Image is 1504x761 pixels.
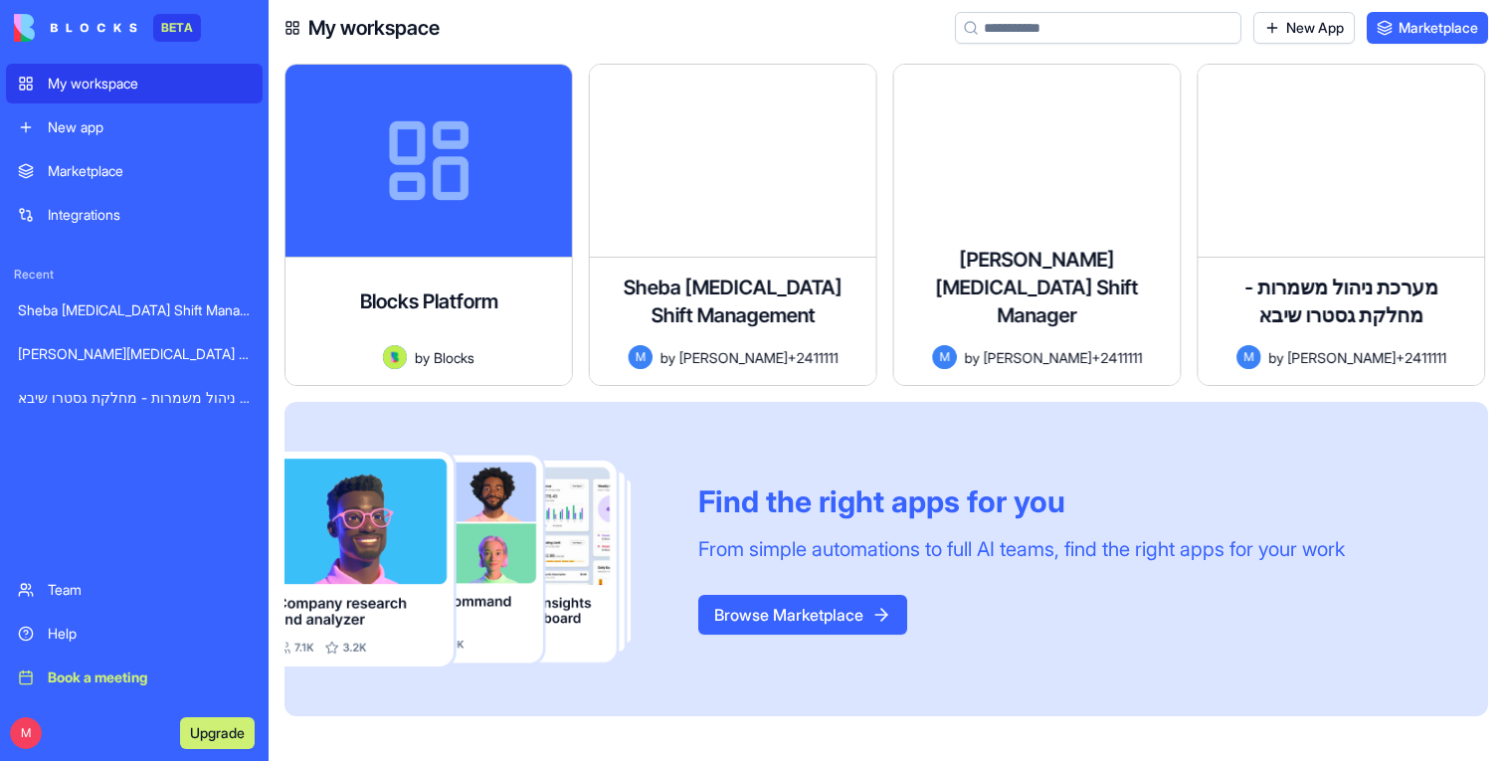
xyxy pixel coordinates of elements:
span: by [659,347,674,368]
div: Book a meeting [48,667,251,687]
a: New App [1253,12,1355,44]
img: logo [14,14,137,42]
a: Sheba [MEDICAL_DATA] Shift ManagementMby[PERSON_NAME]+2411111 [589,64,877,386]
a: Browse Marketplace [698,605,907,625]
span: M [10,717,42,749]
a: Sheba [MEDICAL_DATA] Shift Management [6,290,263,330]
a: New app [6,107,263,147]
span: [PERSON_NAME]+2411111 [678,347,838,368]
div: New app [48,117,251,137]
button: Upgrade [180,717,255,749]
h4: [PERSON_NAME][MEDICAL_DATA] Shift Manager [910,246,1165,329]
a: Help [6,614,263,654]
span: M [628,345,652,369]
span: Blocks [434,347,474,368]
div: Help [48,624,251,644]
h4: My workspace [308,14,440,42]
a: [PERSON_NAME][MEDICAL_DATA] Shift Manager [6,334,263,374]
span: M [1236,345,1260,369]
span: Recent [6,267,263,283]
span: M [932,345,956,369]
a: BETA [14,14,201,42]
span: [PERSON_NAME]+2411111 [983,347,1142,368]
div: [PERSON_NAME][MEDICAL_DATA] Shift Manager [18,344,251,364]
div: My workspace [48,74,251,94]
a: Marketplace [6,151,263,191]
a: Integrations [6,195,263,235]
h4: Sheba [MEDICAL_DATA] Shift Management [606,274,860,329]
div: Marketplace [48,161,251,181]
div: Integrations [48,205,251,225]
div: מערכת ניהול משמרות - מחלקת גסטרו שיבא [18,388,251,408]
h4: Blocks Platform [359,287,497,315]
div: BETA [153,14,201,42]
span: [PERSON_NAME]+2411111 [1287,347,1446,368]
h4: מערכת ניהול משמרות - מחלקת גסטרו שיבא [1214,274,1468,329]
a: Blocks PlatformAvatarbyBlocks [284,64,573,386]
a: Book a meeting [6,658,263,697]
button: Browse Marketplace [698,595,907,635]
span: by [1268,347,1283,368]
a: My workspace [6,64,263,103]
a: Marketplace [1367,12,1488,44]
a: מערכת ניהול משמרות - מחלקת גסטרו שיבא [6,378,263,418]
div: Team [48,580,251,600]
div: Sheba [MEDICAL_DATA] Shift Management [18,300,251,320]
div: From simple automations to full AI teams, find the right apps for your work [698,535,1345,563]
a: מערכת ניהול משמרות - מחלקת גסטרו שיבאMby[PERSON_NAME]+2411111 [1198,64,1486,386]
a: Upgrade [180,722,255,742]
a: [PERSON_NAME][MEDICAL_DATA] Shift ManagerMby[PERSON_NAME]+2411111 [893,64,1182,386]
span: by [964,347,979,368]
img: Avatar [383,345,407,369]
div: Find the right apps for you [698,483,1345,519]
a: Team [6,570,263,610]
span: by [415,347,430,368]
